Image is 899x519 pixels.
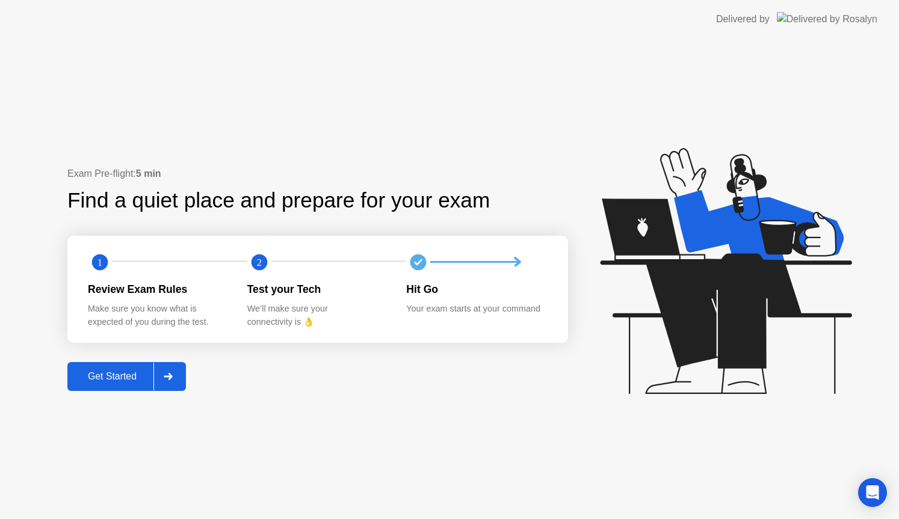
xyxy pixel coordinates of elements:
[136,168,161,179] b: 5 min
[858,478,887,507] div: Open Intercom Messenger
[67,167,568,181] div: Exam Pre-flight:
[406,302,546,316] div: Your exam starts at your command
[777,12,877,26] img: Delivered by Rosalyn
[97,256,102,268] text: 1
[67,185,492,217] div: Find a quiet place and prepare for your exam
[88,281,228,297] div: Review Exam Rules
[67,362,186,391] button: Get Started
[406,281,546,297] div: Hit Go
[247,281,388,297] div: Test your Tech
[88,302,228,328] div: Make sure you know what is expected of you during the test.
[71,371,153,382] div: Get Started
[716,12,770,26] div: Delivered by
[247,302,388,328] div: We’ll make sure your connectivity is 👌
[257,256,262,268] text: 2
